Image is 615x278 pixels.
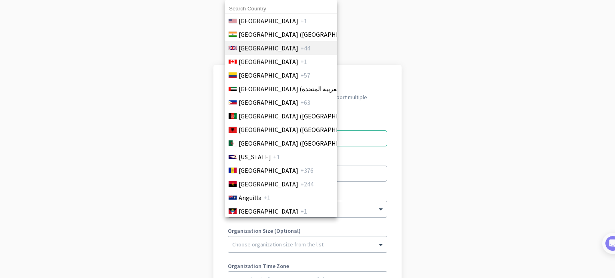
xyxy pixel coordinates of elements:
[239,30,364,39] span: [GEOGRAPHIC_DATA] ([GEOGRAPHIC_DATA])
[300,16,307,26] span: +1
[300,206,307,216] span: +1
[239,206,298,216] span: [GEOGRAPHIC_DATA]
[225,4,337,14] input: Search Country
[239,179,298,189] span: [GEOGRAPHIC_DATA]
[239,125,364,134] span: [GEOGRAPHIC_DATA] ([GEOGRAPHIC_DATA])
[300,43,310,53] span: +44
[300,179,314,189] span: +244
[239,43,298,53] span: [GEOGRAPHIC_DATA]
[239,70,298,80] span: [GEOGRAPHIC_DATA]
[239,111,364,121] span: [GEOGRAPHIC_DATA] (‫[GEOGRAPHIC_DATA]‬‎)
[300,70,310,80] span: +57
[239,84,365,94] span: [GEOGRAPHIC_DATA] (‫الإمارات العربية المتحدة‬‎)
[300,98,310,107] span: +63
[300,57,307,66] span: +1
[300,166,314,175] span: +376
[239,138,364,148] span: [GEOGRAPHIC_DATA] (‫[GEOGRAPHIC_DATA]‬‎)
[239,193,261,202] span: Anguilla
[273,152,280,162] span: +1
[239,166,298,175] span: [GEOGRAPHIC_DATA]
[239,16,298,26] span: [GEOGRAPHIC_DATA]
[263,193,270,202] span: +1
[239,98,298,107] span: [GEOGRAPHIC_DATA]
[239,57,298,66] span: [GEOGRAPHIC_DATA]
[239,152,271,162] span: [US_STATE]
